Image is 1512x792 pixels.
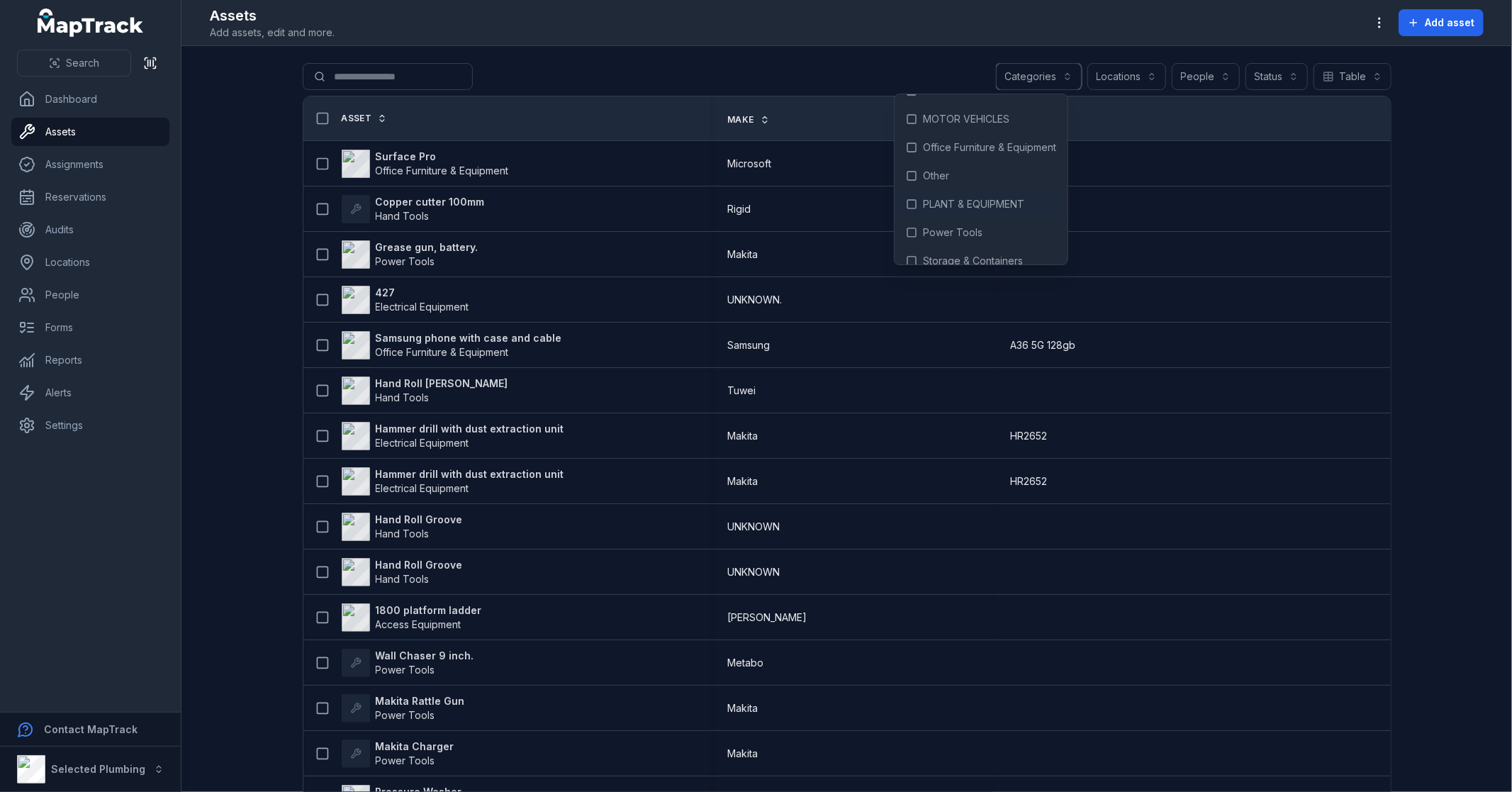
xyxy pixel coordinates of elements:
[727,520,780,534] span: UNKNOWN
[376,482,469,494] span: Electrical Equipment
[376,164,509,177] span: Office Furniture & Equipment
[376,618,461,630] span: Access Equipment
[1172,63,1240,90] button: People
[376,558,463,572] strong: Hand Roll Groove
[376,603,482,618] strong: 1800 platform ladder
[376,694,465,708] strong: Makita Rattle Gun
[342,331,562,359] a: Samsung phone with case and cableOffice Furniture & Equipment
[342,377,508,405] a: Hand Roll [PERSON_NAME]Hand Tools
[376,740,454,754] strong: Makita Charger
[376,513,463,527] strong: Hand Roll Groove
[51,763,145,775] strong: Selected Plumbing
[342,467,564,496] a: Hammer drill with dust extraction unitElectrical Equipment
[923,140,1056,155] span: Office Furniture & Equipment
[1399,9,1484,36] button: Add asset
[342,422,564,450] a: Hammer drill with dust extraction unitElectrical Equipment
[342,240,478,269] a: Grease gun, battery.Power Tools
[727,114,769,126] a: Make
[11,150,169,179] a: Assignments
[376,649,474,663] strong: Wall Chaser 9 inch.
[1425,16,1474,30] span: Add asset
[727,114,754,126] span: Make
[11,346,169,374] a: Reports
[996,63,1082,90] button: Categories
[376,255,435,267] span: Power Tools
[342,558,463,586] a: Hand Roll GrooveHand Tools
[923,254,1023,268] span: Storage & Containers
[727,202,751,216] span: Rigid
[727,747,758,761] span: Makita
[376,391,430,403] span: Hand Tools
[376,150,509,164] strong: Surface Pro
[923,197,1024,211] span: PLANT & EQUIPMENT
[11,216,169,244] a: Audits
[727,247,758,262] span: Makita
[11,248,169,277] a: Locations
[342,113,372,124] span: Asset
[210,26,335,40] span: Add assets, edit and more.
[376,528,430,540] span: Hand Tools
[38,9,144,37] a: MapTrack
[11,183,169,211] a: Reservations
[1010,429,1047,443] span: HR2652
[923,225,982,240] span: Power Tools
[727,157,771,171] span: Microsoft
[1245,63,1308,90] button: Status
[11,85,169,113] a: Dashboard
[1010,474,1047,489] span: HR2652
[1314,63,1391,90] button: Table
[376,301,469,313] span: Electrical Equipment
[11,411,169,440] a: Settings
[727,656,763,670] span: Metabo
[342,286,469,314] a: 427Electrical Equipment
[376,195,485,209] strong: Copper cutter 100mm
[376,467,564,481] strong: Hammer drill with dust extraction unit
[727,701,758,715] span: Makita
[342,694,465,723] a: Makita Rattle GunPower Tools
[727,384,756,398] span: Tuwei
[11,281,169,309] a: People
[376,573,430,585] span: Hand Tools
[210,6,335,26] h2: Assets
[376,331,562,345] strong: Samsung phone with case and cable
[376,437,469,449] span: Electrical Equipment
[66,56,99,70] span: Search
[342,195,485,223] a: Copper cutter 100mmHand Tools
[342,113,388,124] a: Asset
[727,474,758,489] span: Makita
[727,429,758,443] span: Makita
[727,293,782,307] span: UNKNOWN.
[342,649,474,677] a: Wall Chaser 9 inch.Power Tools
[1087,63,1166,90] button: Locations
[923,169,949,183] span: Other
[376,664,435,676] span: Power Tools
[376,346,509,358] span: Office Furniture & Equipment
[727,565,780,579] span: UNKNOWN
[727,610,807,625] span: [PERSON_NAME]
[342,603,482,632] a: 1800 platform ladderAccess Equipment
[11,118,169,146] a: Assets
[376,709,435,721] span: Power Tools
[923,112,1009,126] span: MOTOR VEHICLES
[1010,338,1075,352] span: A36 5G 128gb
[727,338,770,352] span: Samsung
[376,422,564,436] strong: Hammer drill with dust extraction unit
[11,379,169,407] a: Alerts
[17,50,131,77] button: Search
[342,740,454,768] a: Makita ChargerPower Tools
[376,286,469,300] strong: 427
[11,313,169,342] a: Forms
[44,723,138,735] strong: Contact MapTrack
[376,754,435,766] span: Power Tools
[376,377,508,391] strong: Hand Roll [PERSON_NAME]
[342,513,463,541] a: Hand Roll GrooveHand Tools
[376,240,478,255] strong: Grease gun, battery.
[342,150,509,178] a: Surface ProOffice Furniture & Equipment
[376,210,430,222] span: Hand Tools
